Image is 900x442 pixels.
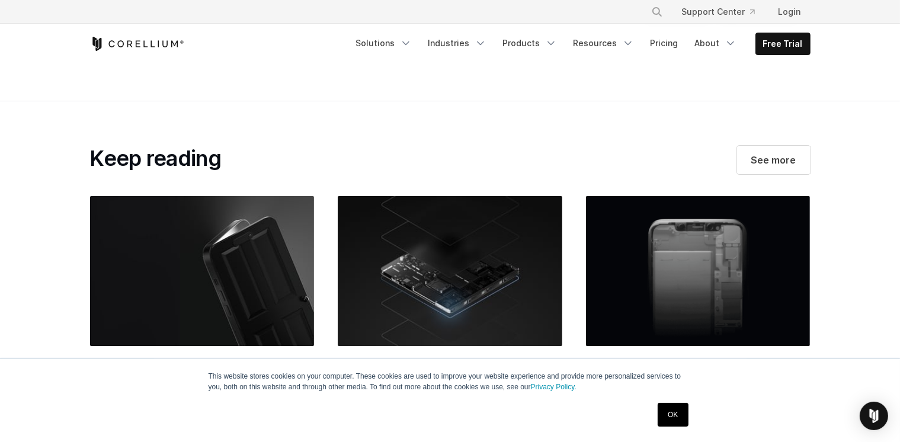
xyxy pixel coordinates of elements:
div: Navigation Menu [349,33,811,55]
a: Products [496,33,564,54]
div: Navigation Menu [637,1,811,23]
img: Embedded Debugging with Arm DS IDE: Secure Tools & Techniques for App Developers [338,196,562,345]
a: Free Trial [756,33,810,55]
a: Support Center [672,1,764,23]
h2: Keep reading [90,146,221,172]
img: Common Vulnerabilities and Exposures Examples in Mobile Application Testing [90,196,315,376]
a: Corellium Home [90,37,184,51]
a: Industries [421,33,494,54]
div: Open Intercom Messenger [860,402,888,430]
span: See more [751,153,796,167]
a: See more [737,146,811,174]
button: Search [646,1,668,23]
a: OK [658,403,688,427]
a: About [688,33,744,54]
a: Solutions [349,33,419,54]
img: OWASP Mobile Security Testing: How Virtual Devices Catch What Top 10 Checks Miss [586,196,811,345]
a: Login [769,1,811,23]
a: Privacy Policy. [531,383,576,391]
p: This website stores cookies on your computer. These cookies are used to improve your website expe... [209,371,692,392]
a: Resources [566,33,641,54]
a: Pricing [643,33,686,54]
